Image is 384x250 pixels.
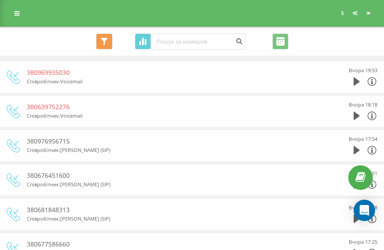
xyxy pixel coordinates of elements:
div: Співробітник : [PERSON_NAME] (SIP) [27,214,319,223]
div: Вчора 17:54 [349,135,377,143]
div: 380976956715 [27,137,319,146]
div: Вчора 17:25 [349,238,377,246]
div: Співробітник : [PERSON_NAME] (SIP) [27,180,319,189]
div: 380676451600 [27,171,319,180]
div: 380969935030 [27,68,319,77]
div: Співробітник : [PERSON_NAME] (SIP) [27,146,319,155]
div: Вчора 19:53 [349,66,377,75]
div: 380677586660 [27,240,319,249]
div: 380639752276 [27,102,319,111]
input: Пошук за номером [151,33,246,49]
div: Open Intercom Messenger [354,200,375,221]
div: 380681848313 [27,205,319,214]
div: Співробітник : Voicemail [27,77,319,86]
div: Вчора 18:18 [349,100,377,109]
div: Вчора 17:38 [349,203,377,212]
div: Співробітник : Voicemail [27,111,319,120]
